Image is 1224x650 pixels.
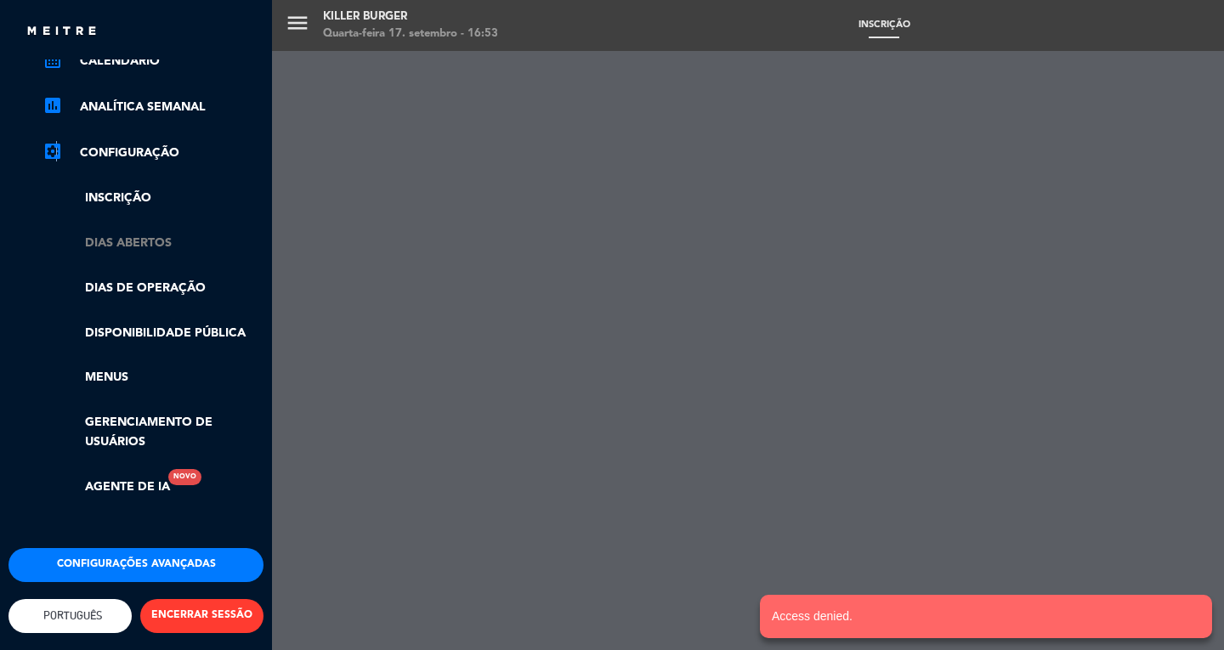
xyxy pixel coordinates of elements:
[42,189,263,208] a: Inscrição
[42,51,263,71] a: calendar_monthCalendário
[42,234,263,253] a: Dias abertos
[8,548,263,582] button: Configurações avançadas
[42,97,263,117] a: assessmentANALÍTICA SEMANAL
[42,95,63,116] i: assessment
[42,141,63,161] i: settings_applications
[42,368,263,387] a: Menus
[42,413,263,452] a: Gerenciamento de usuários
[25,25,98,38] img: MEITRE
[140,599,263,633] button: ENCERRAR SESSÃO
[42,143,263,163] a: Configuração
[168,469,201,485] div: Novo
[42,279,263,298] a: Dias de Operação
[42,478,170,497] a: Agente de IANovo
[42,49,63,70] i: calendar_month
[39,609,102,622] span: Português
[42,324,263,343] a: Disponibilidade pública
[760,595,1212,638] notyf-toast: Access denied.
